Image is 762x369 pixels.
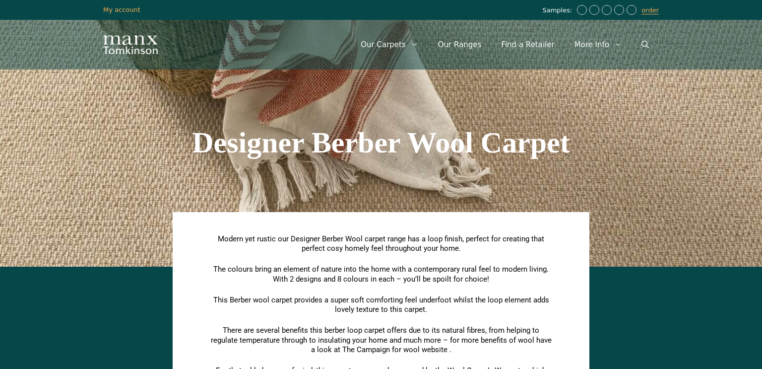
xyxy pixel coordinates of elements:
p: Modern yet rustic our Designer Berber Wool carpet range has a loop finish, perfect for creating t... [210,234,552,254]
a: Our Carpets [351,30,428,60]
p: There are several benefits this berber loop carpet offers due to its natural fibres, from helping... [210,326,552,355]
a: My account [103,6,140,13]
h1: Designer Berber Wool Carpet [103,128,659,157]
a: More Info [565,30,632,60]
a: Our Ranges [428,30,492,60]
img: Manx Tomkinson [103,35,158,54]
a: order [641,6,659,14]
p: This Berber wool carpet provides a super soft comforting feel underfoot whilst the loop element a... [210,295,552,315]
a: Open Search Bar [632,30,659,60]
nav: Primary [351,30,659,60]
span: Samples: [542,6,574,15]
p: The colours bring an element of nature into the home with a contemporary rural feel to modern liv... [210,265,552,284]
a: Find a Retailer [491,30,564,60]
